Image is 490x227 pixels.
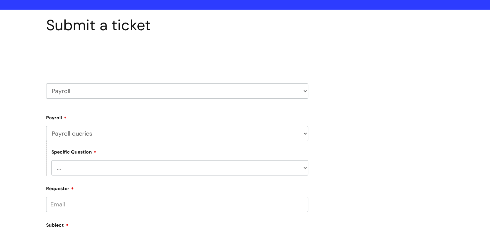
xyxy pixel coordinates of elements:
label: Payroll [46,113,308,121]
input: Email [46,197,308,212]
h2: Select issue type [46,50,308,62]
h1: Submit a ticket [46,16,308,34]
label: Requester [46,183,308,191]
label: Specific Question [51,148,97,155]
